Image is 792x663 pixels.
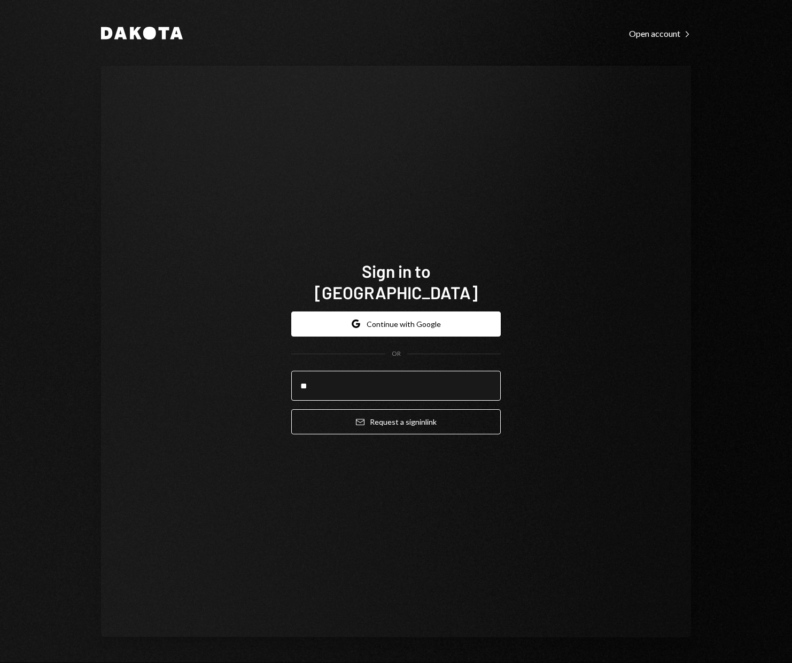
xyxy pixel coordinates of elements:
button: Request a signinlink [291,409,501,434]
h1: Sign in to [GEOGRAPHIC_DATA] [291,260,501,303]
div: Open account [629,28,691,39]
a: Open account [629,27,691,39]
button: Continue with Google [291,311,501,337]
div: OR [392,349,401,358]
